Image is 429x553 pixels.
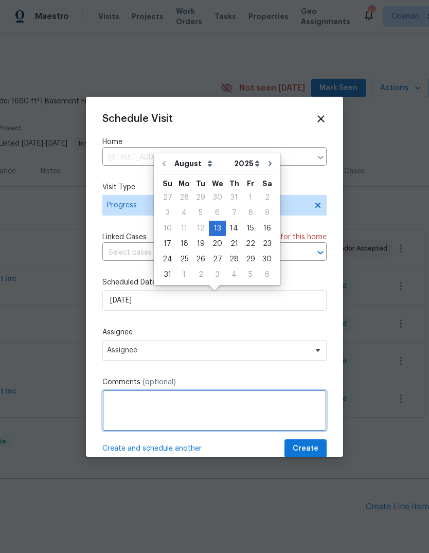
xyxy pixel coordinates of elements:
[192,221,209,236] div: 12
[142,379,176,386] span: (optional)
[226,252,242,266] div: 28
[176,236,192,252] div: Mon Aug 18 2025
[192,267,209,282] div: 2
[102,245,298,261] input: Select cases
[107,346,309,354] span: Assignee
[259,267,275,282] div: Sat Sep 06 2025
[226,267,242,282] div: 4
[242,267,259,282] div: Fri Sep 05 2025
[209,221,226,236] div: Wed Aug 13 2025
[231,156,262,171] select: Year
[176,267,192,282] div: 1
[176,237,192,251] div: 18
[192,252,209,267] div: Tue Aug 26 2025
[159,206,176,220] div: 3
[196,180,205,187] abbr: Tuesday
[102,137,327,147] label: Home
[262,153,278,174] button: Go to next month
[176,206,192,220] div: 4
[102,377,327,387] label: Comments
[209,205,226,221] div: Wed Aug 06 2025
[192,190,209,205] div: Tue Jul 29 2025
[226,237,242,251] div: 21
[176,267,192,282] div: Mon Sep 01 2025
[313,245,328,260] button: Open
[102,277,327,288] label: Scheduled Date
[259,206,275,220] div: 9
[172,156,231,171] select: Month
[242,221,259,236] div: Fri Aug 15 2025
[242,206,259,220] div: 8
[242,221,259,236] div: 15
[102,182,327,192] label: Visit Type
[159,236,176,252] div: Sun Aug 17 2025
[176,252,192,267] div: Mon Aug 25 2025
[209,221,226,236] div: 13
[209,206,226,220] div: 6
[209,267,226,282] div: 3
[159,190,176,205] div: Sun Jul 27 2025
[212,180,223,187] abbr: Wednesday
[159,267,176,282] div: 31
[247,180,254,187] abbr: Friday
[176,205,192,221] div: Mon Aug 04 2025
[192,190,209,205] div: 29
[226,190,242,205] div: Thu Jul 31 2025
[192,205,209,221] div: Tue Aug 05 2025
[209,190,226,205] div: 30
[242,252,259,267] div: Fri Aug 29 2025
[159,221,176,236] div: Sun Aug 10 2025
[178,180,190,187] abbr: Monday
[259,221,275,236] div: Sat Aug 16 2025
[176,252,192,266] div: 25
[226,206,242,220] div: 7
[259,221,275,236] div: 16
[159,252,176,267] div: Sun Aug 24 2025
[315,113,327,124] span: Close
[107,200,307,210] span: Progress
[259,267,275,282] div: 6
[242,237,259,251] div: 22
[159,237,176,251] div: 17
[242,236,259,252] div: Fri Aug 22 2025
[242,252,259,266] div: 29
[209,267,226,282] div: Wed Sep 03 2025
[209,237,226,251] div: 20
[259,252,275,266] div: 30
[209,252,226,266] div: 27
[176,190,192,205] div: 28
[176,221,192,236] div: 11
[156,153,172,174] button: Go to previous month
[159,190,176,205] div: 27
[176,221,192,236] div: Mon Aug 11 2025
[259,252,275,267] div: Sat Aug 30 2025
[262,180,272,187] abbr: Saturday
[159,205,176,221] div: Sun Aug 03 2025
[192,252,209,266] div: 26
[242,267,259,282] div: 5
[102,150,311,166] input: Enter in an address
[102,327,327,337] label: Assignee
[209,252,226,267] div: Wed Aug 27 2025
[293,442,318,455] span: Create
[163,180,172,187] abbr: Sunday
[102,114,173,124] span: Schedule Visit
[159,267,176,282] div: Sun Aug 31 2025
[192,236,209,252] div: Tue Aug 19 2025
[284,439,327,458] button: Create
[192,267,209,282] div: Tue Sep 02 2025
[226,190,242,205] div: 31
[226,252,242,267] div: Thu Aug 28 2025
[226,205,242,221] div: Thu Aug 07 2025
[259,237,275,251] div: 23
[159,221,176,236] div: 10
[192,237,209,251] div: 19
[102,232,147,242] span: Linked Cases
[259,205,275,221] div: Sat Aug 09 2025
[192,206,209,220] div: 5
[242,190,259,205] div: Fri Aug 01 2025
[176,190,192,205] div: Mon Jul 28 2025
[226,221,242,236] div: Thu Aug 14 2025
[242,190,259,205] div: 1
[226,267,242,282] div: Thu Sep 04 2025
